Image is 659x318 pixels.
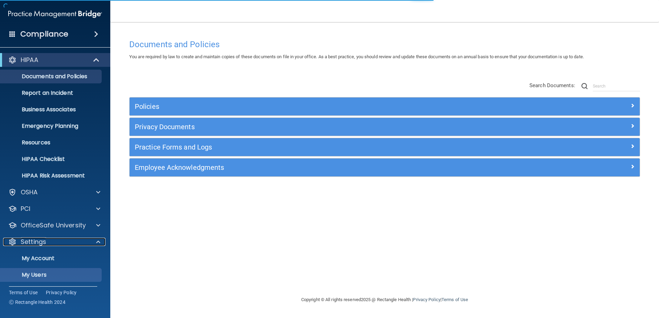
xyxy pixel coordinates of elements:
[135,121,635,132] a: Privacy Documents
[4,255,99,262] p: My Account
[529,82,575,89] span: Search Documents:
[4,139,99,146] p: Resources
[129,54,584,59] span: You are required by law to create and maintain copies of these documents on file in your office. ...
[4,271,99,278] p: My Users
[46,289,77,296] a: Privacy Policy
[129,40,640,49] h4: Documents and Policies
[8,205,100,213] a: PCI
[259,289,510,311] div: Copyright © All rights reserved 2025 @ Rectangle Health | |
[8,238,100,246] a: Settings
[8,188,100,196] a: OSHA
[4,123,99,130] p: Emergency Planning
[540,269,651,297] iframe: Drift Widget Chat Controller
[413,297,440,302] a: Privacy Policy
[4,172,99,179] p: HIPAA Risk Assessment
[4,90,99,96] p: Report an Incident
[8,7,102,21] img: PMB logo
[20,29,68,39] h4: Compliance
[21,238,46,246] p: Settings
[135,101,635,112] a: Policies
[8,56,100,64] a: HIPAA
[21,188,38,196] p: OSHA
[21,221,86,229] p: OfficeSafe University
[8,221,100,229] a: OfficeSafe University
[4,106,99,113] p: Business Associates
[9,299,65,306] span: Ⓒ Rectangle Health 2024
[581,83,588,89] img: ic-search.3b580494.png
[21,205,30,213] p: PCI
[135,143,507,151] h5: Practice Forms and Logs
[135,164,507,171] h5: Employee Acknowledgments
[442,297,468,302] a: Terms of Use
[135,123,507,131] h5: Privacy Documents
[135,162,635,173] a: Employee Acknowledgments
[4,73,99,80] p: Documents and Policies
[21,56,38,64] p: HIPAA
[135,142,635,153] a: Practice Forms and Logs
[4,156,99,163] p: HIPAA Checklist
[9,289,38,296] a: Terms of Use
[593,81,640,91] input: Search
[135,103,507,110] h5: Policies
